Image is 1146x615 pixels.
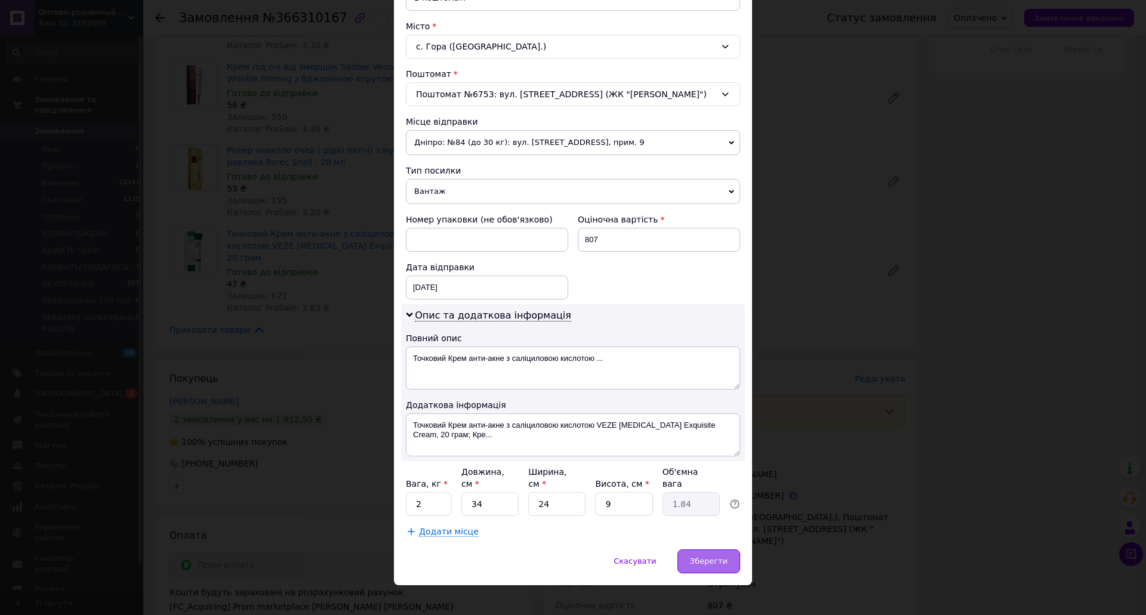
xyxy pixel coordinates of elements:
div: Повний опис [406,332,740,344]
span: Місце відправки [406,117,478,126]
span: Вантаж [406,179,740,204]
div: Дата відправки [406,261,568,273]
div: Об'ємна вага [663,466,720,490]
div: с. Гора ([GEOGRAPHIC_DATA].) [406,35,740,58]
label: Висота, см [595,479,649,489]
span: Тип посилки [406,166,461,175]
span: Додати місце [419,527,479,537]
div: Поштомат №6753: вул. [STREET_ADDRESS] (ЖК "[PERSON_NAME]") [406,82,740,106]
div: Додаткова інформація [406,399,740,411]
textarea: Точковий Крем анти-акне з саліциловою кислотою VEZE [MEDICAL_DATA] Exquisite Cream, 20 грам; Кре... [406,413,740,456]
label: Вага, кг [406,479,448,489]
div: Місто [406,20,740,32]
span: Опис та додаткова інформація [415,310,571,322]
label: Довжина, см [461,467,504,489]
div: Оціночна вартість [578,214,740,225]
span: Зберегти [690,557,728,565]
span: Дніпро: №84 (до 30 кг): вул. [STREET_ADDRESS], прим. 9 [406,130,740,155]
label: Ширина, см [528,467,566,489]
span: Скасувати [614,557,656,565]
div: Номер упаковки (не обов'язково) [406,214,568,225]
textarea: Точковий Крем анти-акне з саліциловою кислотою ... [406,347,740,390]
div: Поштомат [406,68,740,80]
